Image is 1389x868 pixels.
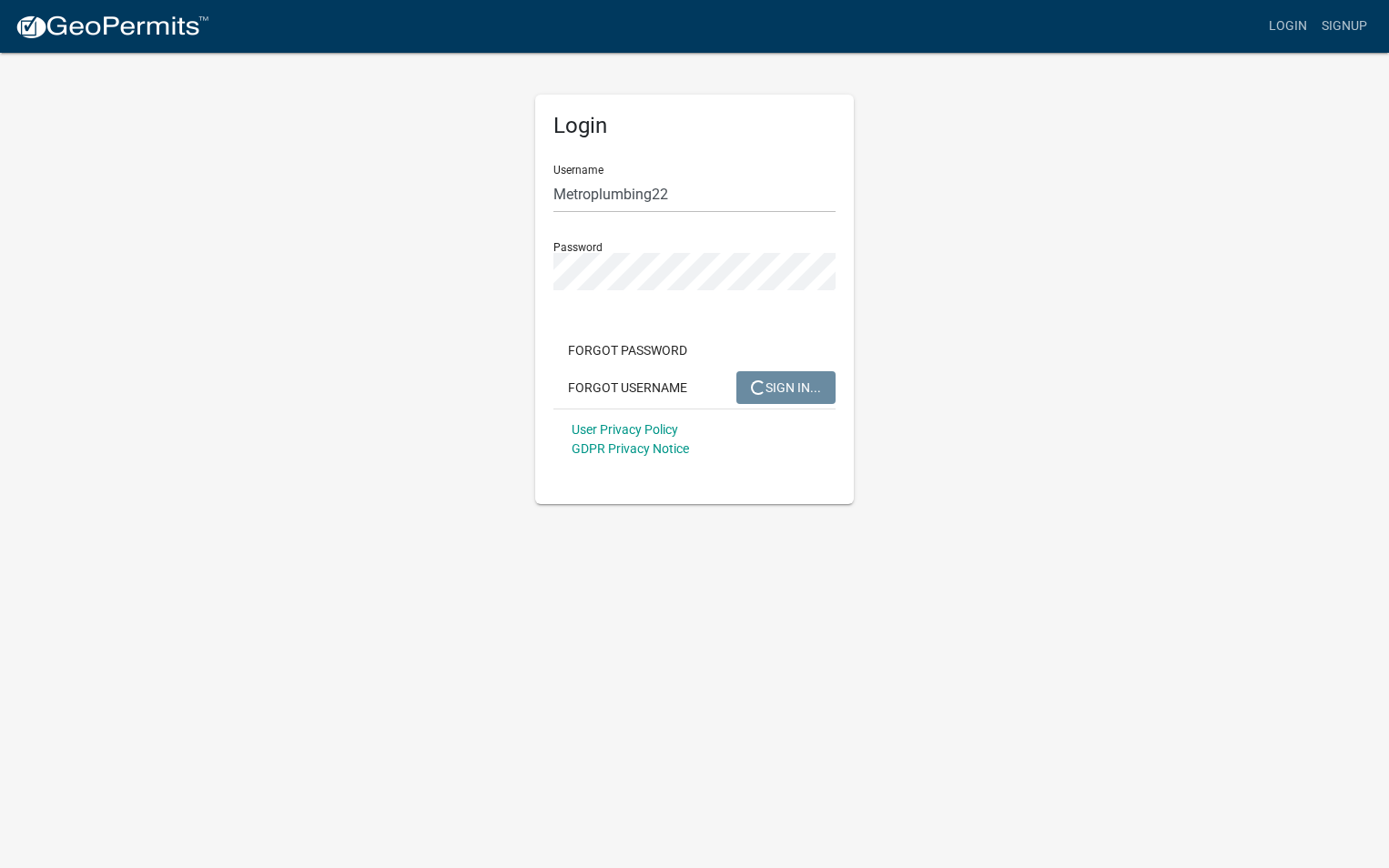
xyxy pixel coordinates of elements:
a: User Privacy Policy [572,422,678,437]
span: SIGN IN... [751,379,821,394]
h5: Login [553,113,836,139]
a: Login [1262,9,1314,44]
button: Forgot Username [553,371,702,404]
a: Signup [1314,9,1374,44]
a: GDPR Privacy Notice [572,441,689,456]
button: Forgot Password [553,334,702,367]
button: SIGN IN... [736,371,836,404]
